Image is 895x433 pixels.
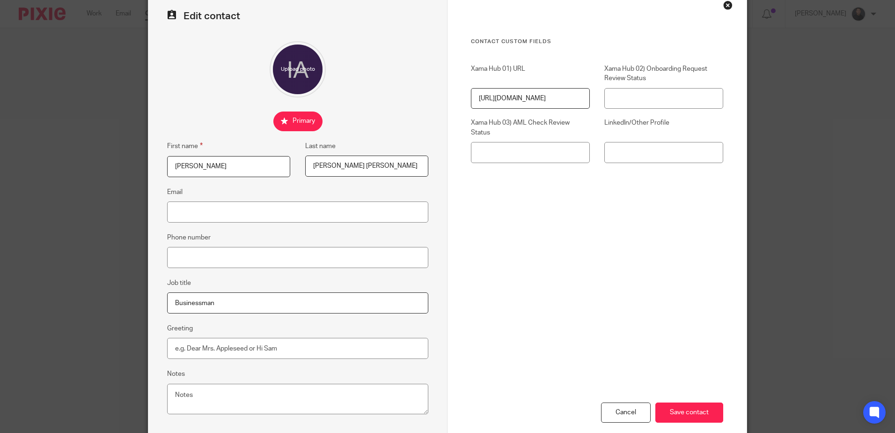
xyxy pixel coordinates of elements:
[471,118,590,137] label: Xama Hub 03) AML Check Review Status
[471,38,723,45] h3: Contact Custom fields
[601,403,651,423] div: Cancel
[167,338,428,359] input: e.g. Dear Mrs. Appleseed or Hi Sam
[167,141,203,151] label: First name
[167,278,191,288] label: Job title
[305,142,336,151] label: Last name
[167,10,428,22] h2: Edit contact
[471,64,590,83] label: Xama Hub 01) URL
[167,233,211,242] label: Phone number
[167,369,185,379] label: Notes
[604,118,723,137] label: LinkedIn/Other Profile
[604,64,723,83] label: Xama Hub 02) Onboarding Request Review Status
[167,324,193,333] label: Greeting
[655,403,723,423] input: Save contact
[723,0,733,10] div: Close this dialog window
[167,187,183,197] label: Email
